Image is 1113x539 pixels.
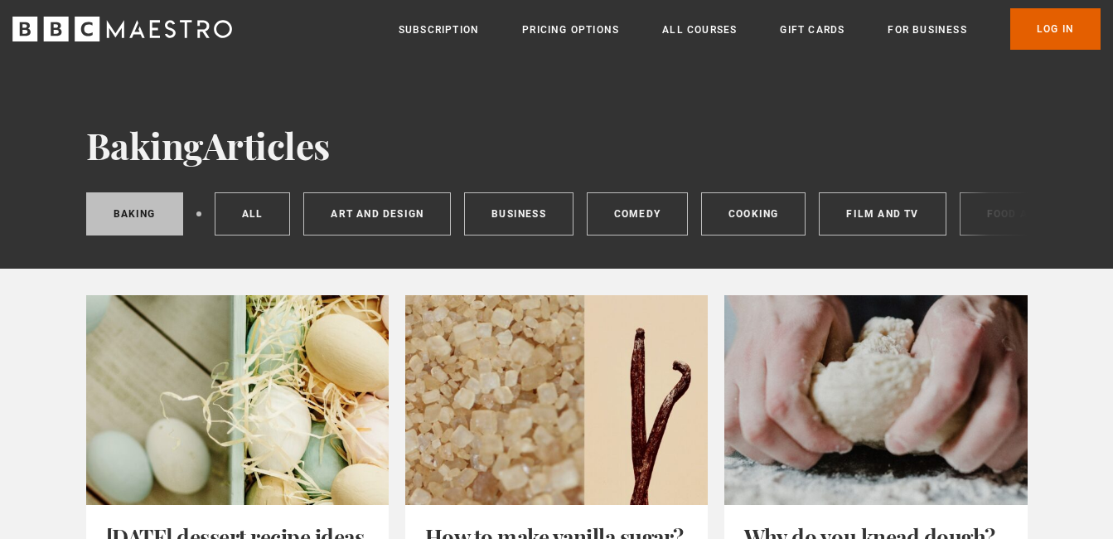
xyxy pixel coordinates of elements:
[1010,8,1101,50] a: Log In
[86,192,1028,242] nav: Categories
[215,192,291,236] a: All
[819,192,946,236] a: Film and TV
[522,22,619,38] a: Pricing Options
[86,192,183,236] a: Baking
[399,8,1101,50] nav: Primary
[303,192,451,236] a: Art and Design
[86,124,1028,166] h1: Articles
[399,22,479,38] a: Subscription
[888,22,966,38] a: For business
[701,192,806,236] a: Cooking
[86,120,203,169] span: Baking
[12,17,232,41] svg: BBC Maestro
[464,192,573,236] a: Business
[587,192,688,236] a: Comedy
[662,22,737,38] a: All Courses
[780,22,844,38] a: Gift Cards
